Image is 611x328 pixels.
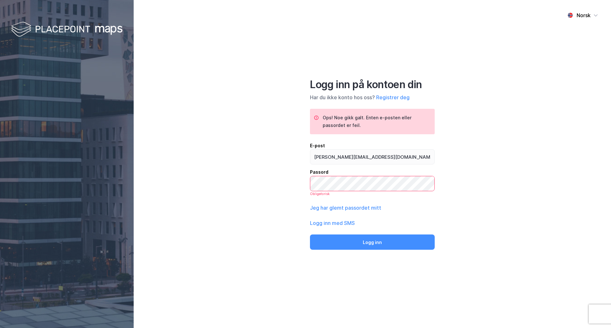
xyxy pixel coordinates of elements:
button: Logg inn med SMS [310,219,355,227]
img: logo-white.f07954bde2210d2a523dddb988cd2aa7.svg [11,20,123,39]
button: Logg inn [310,234,435,250]
div: Obligatorisk [310,191,435,196]
button: Registrer deg [376,94,410,101]
button: Jeg har glemt passordet mitt [310,204,381,212]
div: E-post [310,142,435,150]
div: Kontrollprogram for chat [579,297,611,328]
div: Har du ikke konto hos oss? [310,94,435,101]
iframe: Chat Widget [579,297,611,328]
div: Norsk [577,11,591,19]
div: Logg inn på kontoen din [310,78,435,91]
div: Passord [310,168,435,176]
div: Ops! Noe gikk galt. Enten e-posten eller passordet er feil. [323,114,430,129]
